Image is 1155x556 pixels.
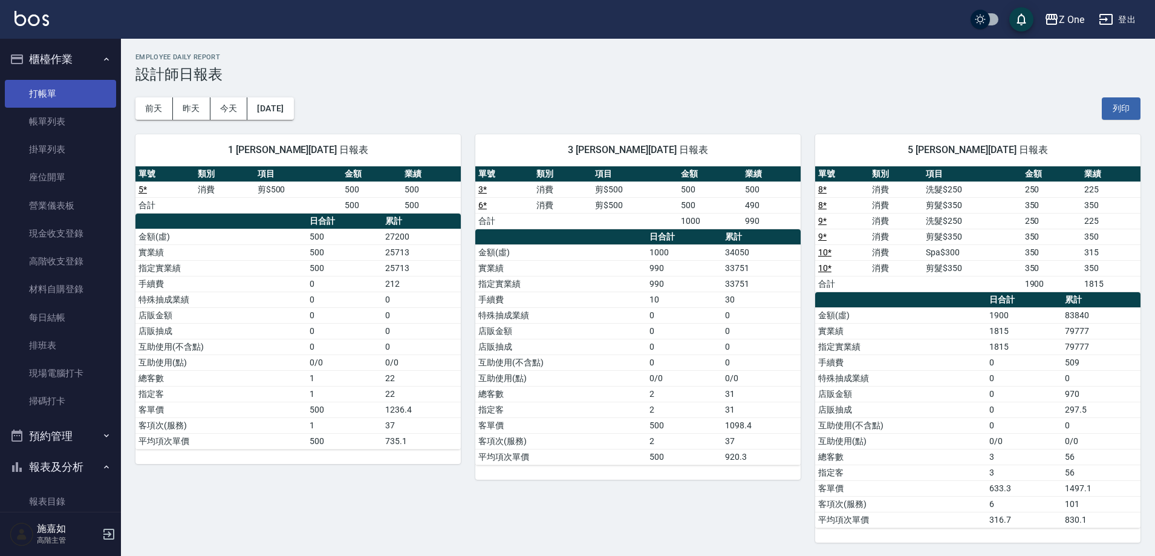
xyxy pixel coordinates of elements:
[722,323,801,339] td: 0
[382,260,461,276] td: 25713
[646,355,722,370] td: 0
[592,197,678,213] td: 剪$500
[382,214,461,229] th: 累計
[722,402,801,417] td: 31
[722,417,801,433] td: 1098.4
[5,220,116,247] a: 現金收支登錄
[815,166,1140,292] table: a dense table
[592,182,678,197] td: 剪$500
[402,197,461,213] td: 500
[1062,292,1140,308] th: 累計
[475,307,646,323] td: 特殊抽成業績
[307,417,382,433] td: 1
[135,97,173,120] button: 前天
[646,229,722,245] th: 日合計
[869,260,923,276] td: 消費
[475,402,646,417] td: 指定客
[1062,433,1140,449] td: 0/0
[1039,7,1089,32] button: Z One
[5,420,116,452] button: 預約管理
[986,496,1062,512] td: 6
[533,197,592,213] td: 消費
[475,449,646,465] td: 平均項次單價
[247,97,293,120] button: [DATE]
[986,323,1062,339] td: 1815
[5,44,116,75] button: 櫃檯作業
[475,213,534,229] td: 合計
[382,307,461,323] td: 0
[135,53,1140,61] h2: Employee Daily Report
[869,213,923,229] td: 消費
[5,163,116,191] a: 座位開單
[342,166,401,182] th: 金額
[923,182,1022,197] td: 洗髮$250
[382,276,461,292] td: 212
[869,244,923,260] td: 消費
[986,292,1062,308] th: 日合計
[382,244,461,260] td: 25713
[475,260,646,276] td: 實業績
[1062,496,1140,512] td: 101
[1022,276,1081,292] td: 1900
[923,213,1022,229] td: 洗髮$250
[382,229,461,244] td: 27200
[646,449,722,465] td: 500
[135,355,307,370] td: 互助使用(點)
[10,522,34,546] img: Person
[646,402,722,417] td: 2
[37,523,99,535] h5: 施嘉如
[382,370,461,386] td: 22
[382,323,461,339] td: 0
[195,166,254,182] th: 類別
[986,417,1062,433] td: 0
[1081,166,1140,182] th: 業績
[1062,512,1140,528] td: 830.1
[5,332,116,359] a: 排班表
[135,370,307,386] td: 總客數
[307,433,382,449] td: 500
[815,355,986,370] td: 手續費
[722,292,801,307] td: 30
[5,304,116,332] a: 每日結帳
[173,97,210,120] button: 昨天
[475,166,534,182] th: 單號
[1102,97,1140,120] button: 列印
[986,386,1062,402] td: 0
[135,229,307,244] td: 金額(虛)
[255,166,342,182] th: 項目
[646,386,722,402] td: 2
[646,339,722,355] td: 0
[475,339,646,355] td: 店販抽成
[815,417,986,433] td: 互助使用(不含點)
[135,339,307,355] td: 互助使用(不含點)
[742,182,801,197] td: 500
[307,229,382,244] td: 500
[678,166,742,182] th: 金額
[135,307,307,323] td: 店販金額
[722,433,801,449] td: 37
[830,144,1126,156] span: 5 [PERSON_NAME][DATE] 日報表
[1022,244,1081,260] td: 350
[722,244,801,260] td: 34050
[475,166,801,229] table: a dense table
[722,339,801,355] td: 0
[1022,229,1081,244] td: 350
[1081,276,1140,292] td: 1815
[1009,7,1033,31] button: save
[1062,355,1140,370] td: 509
[1062,339,1140,355] td: 79777
[742,213,801,229] td: 990
[135,214,461,450] table: a dense table
[475,433,646,449] td: 客項次(服務)
[475,417,646,433] td: 客單價
[475,229,801,465] table: a dense table
[592,166,678,182] th: 項目
[533,166,592,182] th: 類別
[475,386,646,402] td: 總客數
[342,197,401,213] td: 500
[986,355,1062,370] td: 0
[5,488,116,515] a: 報表目錄
[382,339,461,355] td: 0
[815,323,986,339] td: 實業績
[815,339,986,355] td: 指定實業績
